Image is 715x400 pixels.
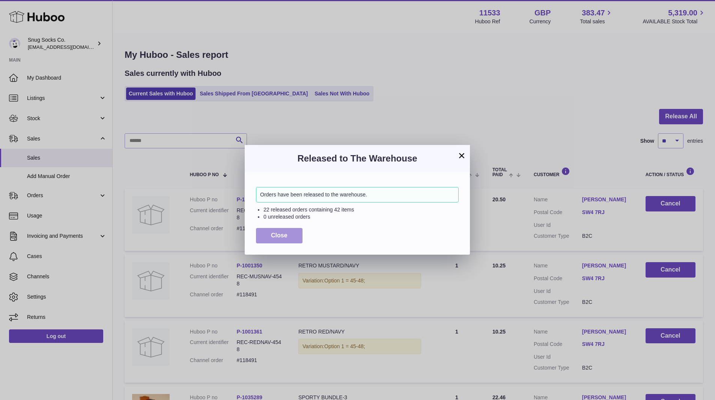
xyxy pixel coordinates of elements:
[263,206,459,213] li: 22 released orders containing 42 items
[256,228,303,243] button: Close
[263,213,459,220] li: 0 unreleased orders
[457,151,466,160] button: ×
[256,152,459,165] h3: Released to The Warehouse
[271,232,288,238] span: Close
[256,187,459,202] div: Orders have been released to the warehouse.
